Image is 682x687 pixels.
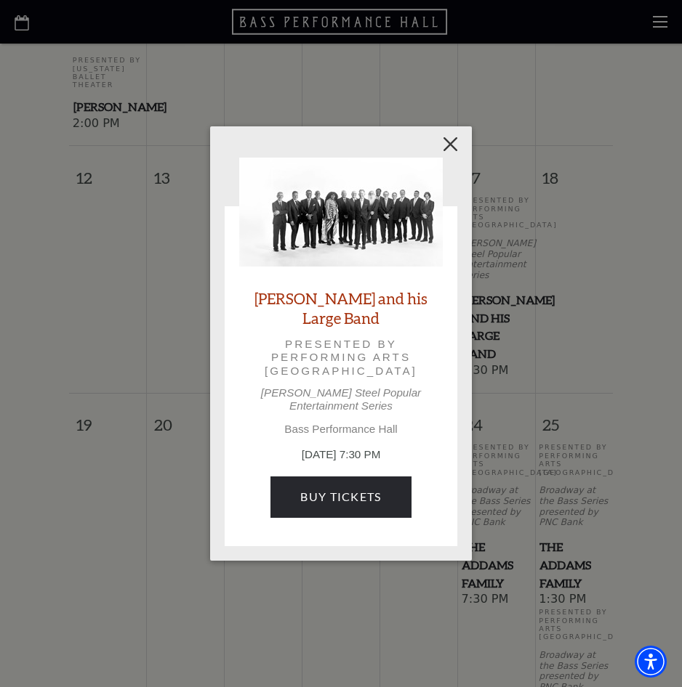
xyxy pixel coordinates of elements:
[239,447,443,463] p: [DATE] 7:30 PM
[437,131,465,158] button: Close
[239,423,443,436] p: Bass Performance Hall
[270,476,411,517] a: Buy Tickets
[260,338,422,378] p: Presented by Performing Arts [GEOGRAPHIC_DATA]
[635,646,667,678] div: Accessibility Menu
[239,386,443,412] p: [PERSON_NAME] Steel Popular Entertainment Series
[239,158,443,267] img: Lyle Lovett and his Large Band
[239,288,443,328] a: [PERSON_NAME] and his Large Band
